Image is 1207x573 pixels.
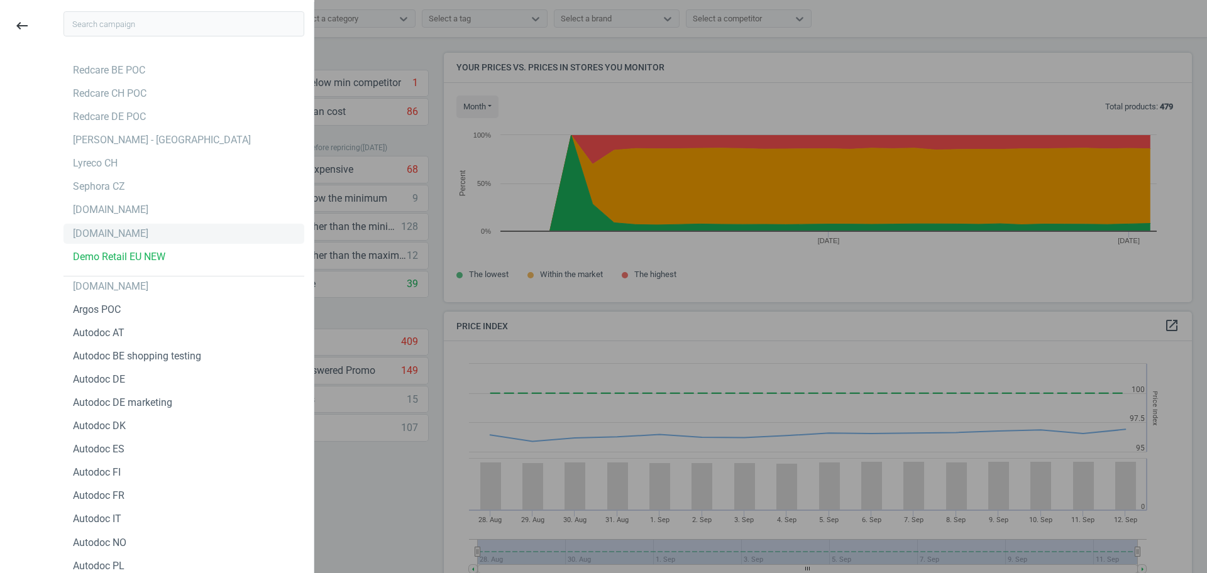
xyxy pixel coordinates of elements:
[73,227,148,241] div: [DOMAIN_NAME]
[73,87,146,101] div: Redcare CH POC
[8,11,36,41] button: keyboard_backspace
[14,18,30,33] i: keyboard_backspace
[73,303,121,317] div: Argos POC
[63,11,304,36] input: Search campaign
[73,559,124,573] div: Autodoc PL
[73,156,118,170] div: Lyreco CH
[73,373,125,386] div: Autodoc DE
[73,180,125,194] div: Sephora CZ
[73,536,126,550] div: Autodoc NO
[73,203,148,217] div: [DOMAIN_NAME]
[73,466,121,479] div: Autodoc FI
[73,489,124,503] div: Autodoc FR
[73,419,126,433] div: Autodoc DK
[73,280,148,293] div: [DOMAIN_NAME]
[73,110,146,124] div: Redcare DE POC
[73,396,172,410] div: Autodoc DE marketing
[73,133,251,147] div: [PERSON_NAME] - [GEOGRAPHIC_DATA]
[73,250,165,264] div: Demo Retail EU NEW
[73,512,121,526] div: Autodoc IT
[73,326,124,340] div: Autodoc AT
[73,442,124,456] div: Autodoc ES
[73,63,145,77] div: Redcare BE POC
[73,349,201,363] div: Autodoc BE shopping testing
